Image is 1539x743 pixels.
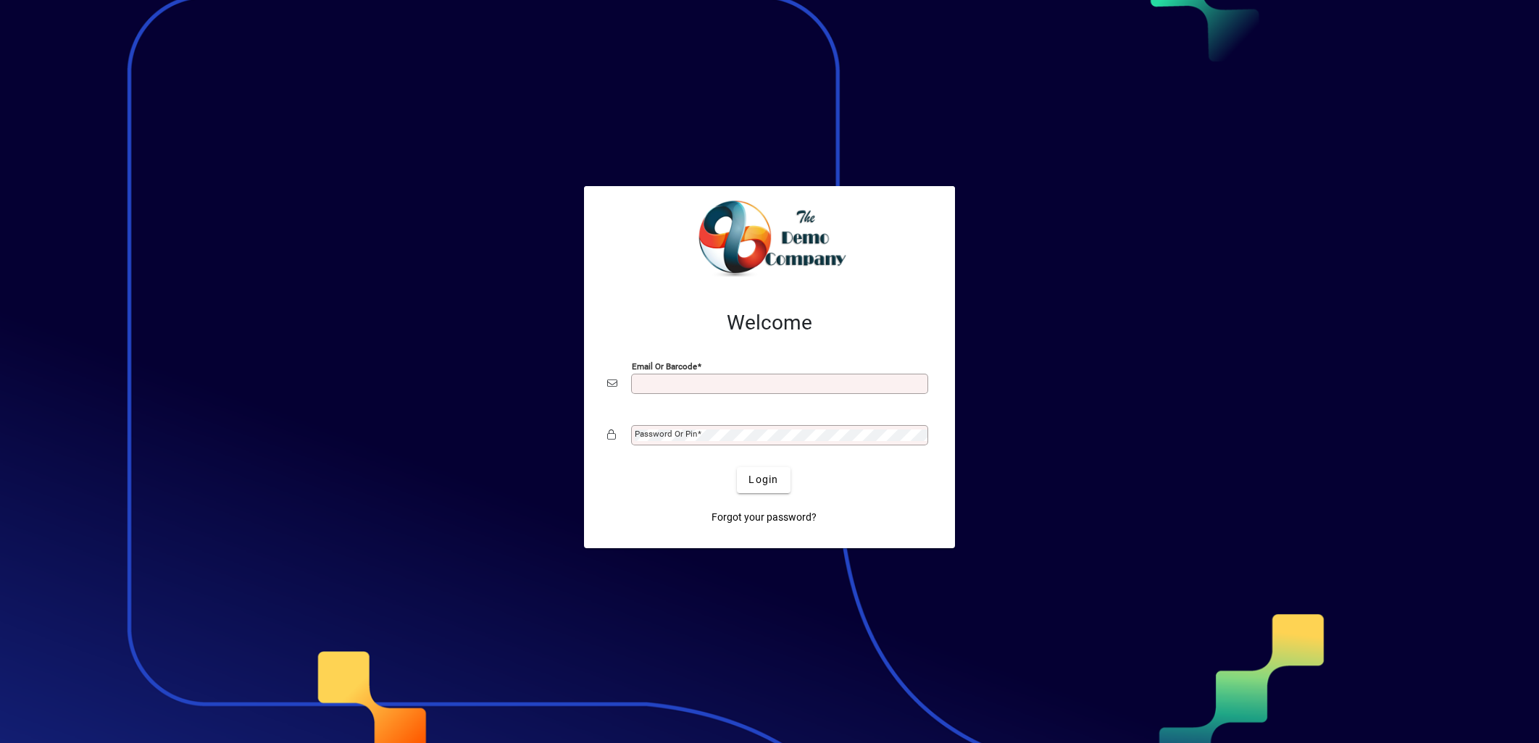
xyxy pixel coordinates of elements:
[635,429,697,439] mat-label: Password or Pin
[607,311,932,335] h2: Welcome
[737,467,790,493] button: Login
[632,361,697,371] mat-label: Email or Barcode
[712,510,817,525] span: Forgot your password?
[748,472,778,487] span: Login
[706,505,822,531] a: Forgot your password?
